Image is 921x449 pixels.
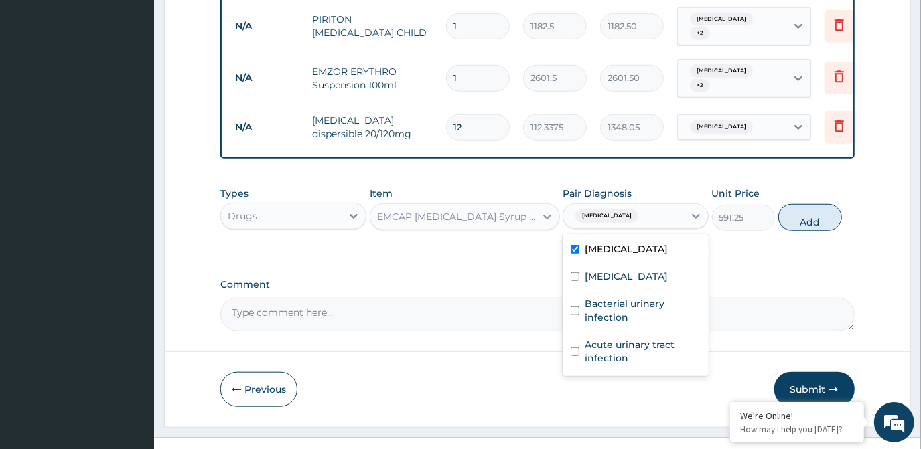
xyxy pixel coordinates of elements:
[585,297,701,324] label: Bacterial urinary infection
[220,7,252,39] div: Minimize live chat window
[740,424,854,435] p: How may I help you today?
[7,303,255,350] textarea: Type your message and hit 'Enter'
[778,204,842,231] button: Add
[585,338,701,365] label: Acute urinary tract infection
[78,137,185,272] span: We're online!
[25,67,54,100] img: d_794563401_company_1708531726252_794563401
[690,79,710,92] span: + 2
[228,209,257,223] div: Drugs
[228,14,305,39] td: N/A
[305,58,439,98] td: EMZOR ERYTHRO Suspension 100ml
[563,187,632,200] label: Pair Diagnosis
[228,115,305,140] td: N/A
[305,107,439,147] td: [MEDICAL_DATA] dispersible 20/120mg
[774,372,855,407] button: Submit
[740,410,854,422] div: We're Online!
[585,270,668,283] label: [MEDICAL_DATA]
[575,209,638,223] span: [MEDICAL_DATA]
[70,75,225,92] div: Chat with us now
[220,188,249,199] label: Types
[690,27,710,40] span: + 2
[690,13,753,26] span: [MEDICAL_DATA]
[690,64,753,78] span: [MEDICAL_DATA]
[228,66,305,90] td: N/A
[712,187,760,200] label: Unit Price
[305,6,439,46] td: PIRITON [MEDICAL_DATA] CHILD
[370,187,393,200] label: Item
[220,279,854,290] label: Comment
[690,120,753,134] span: [MEDICAL_DATA]
[377,210,537,223] div: EMCAP [MEDICAL_DATA] Syrup 100mls
[220,372,297,407] button: Previous
[585,242,668,256] label: [MEDICAL_DATA]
